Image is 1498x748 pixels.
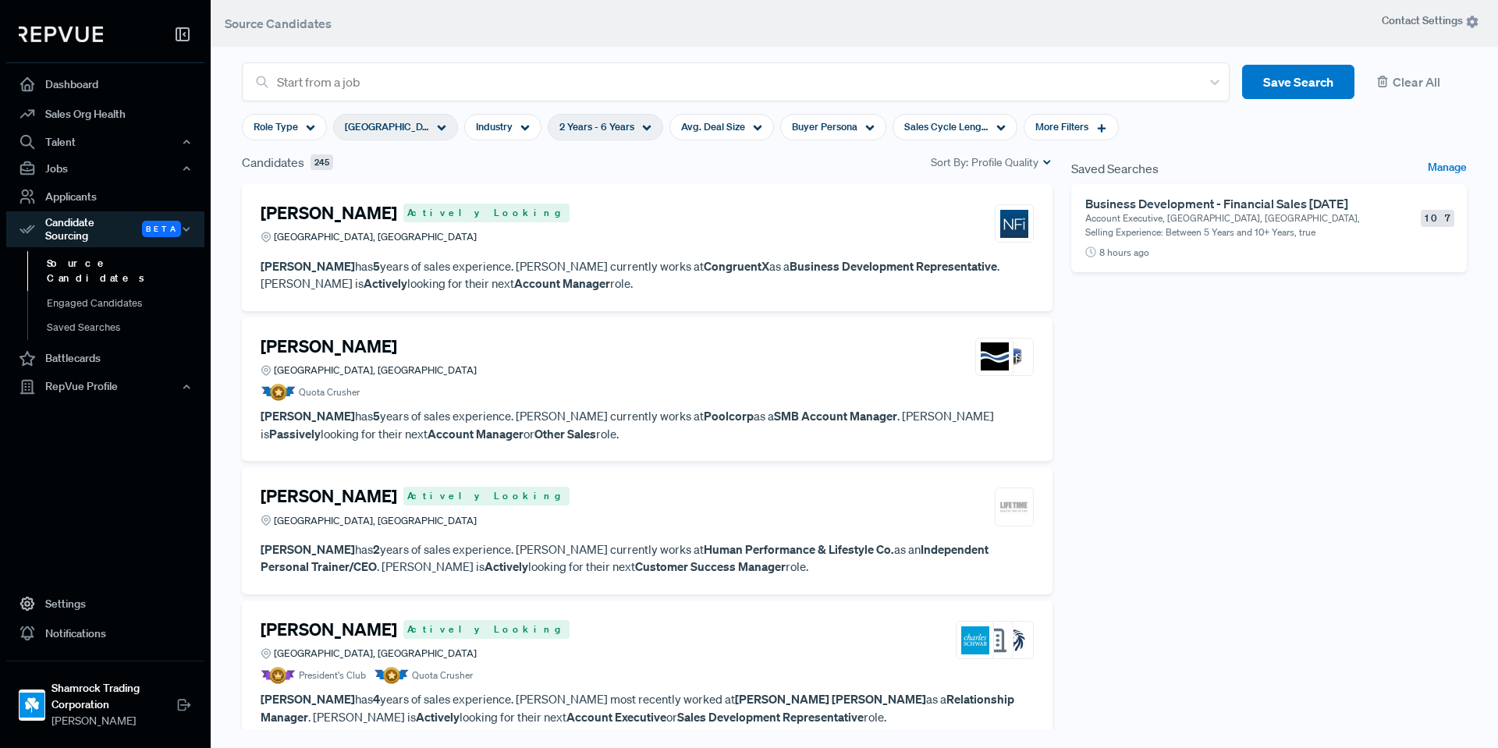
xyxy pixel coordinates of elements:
[345,119,429,134] span: [GEOGRAPHIC_DATA], [GEOGRAPHIC_DATA]
[225,16,332,31] span: Source Candidates
[6,129,204,155] button: Talent
[403,487,570,505] span: Actively Looking
[299,668,366,682] span: President's Club
[1000,626,1028,654] img: Mutual of Omaha
[485,558,528,574] strong: Actively
[373,408,380,424] strong: 5
[1382,12,1479,29] span: Contact Settings
[261,690,1034,725] p: has years of sales experience. [PERSON_NAME] most recently worked at as a . [PERSON_NAME] is look...
[261,258,355,274] strong: [PERSON_NAME]
[6,155,204,182] button: Jobs
[299,385,360,399] span: Quota Crusher
[681,119,745,134] span: Avg. Deal Size
[6,211,204,247] div: Candidate Sourcing
[971,154,1038,171] span: Profile Quality
[704,541,894,557] strong: Human Performance & Lifestyle Co.
[274,229,477,244] span: [GEOGRAPHIC_DATA], [GEOGRAPHIC_DATA]
[428,426,524,441] strong: Account Manager
[1242,65,1354,100] button: Save Search
[416,709,460,725] strong: Actively
[20,693,44,718] img: Shamrock Trading Corporation
[1085,211,1372,239] p: Account Executive, [GEOGRAPHIC_DATA], [GEOGRAPHIC_DATA], Selling Experience: Between 5 Years and ...
[373,258,380,274] strong: 5
[735,691,926,707] strong: [PERSON_NAME] [PERSON_NAME]
[6,99,204,129] a: Sales Org Health
[534,426,596,441] strong: Other Sales
[1428,159,1467,178] a: Manage
[261,203,397,223] h4: [PERSON_NAME]
[261,384,296,401] img: Quota Badge
[261,691,355,707] strong: [PERSON_NAME]
[792,119,857,134] span: Buyer Persona
[774,408,897,424] strong: SMB Account Manager
[904,119,989,134] span: Sales Cycle Length
[412,668,473,682] span: Quota Crusher
[1000,493,1028,521] img: Life Time
[1099,246,1149,260] span: 8 hours ago
[242,153,304,172] span: Candidates
[6,619,204,648] a: Notifications
[790,258,997,274] strong: Business Development Representative
[1000,210,1028,238] img: Nigel Frank International
[6,69,204,99] a: Dashboard
[6,344,204,374] a: Battlecards
[261,691,1014,725] strong: Relationship Manager
[274,363,477,378] span: [GEOGRAPHIC_DATA], [GEOGRAPHIC_DATA]
[27,315,225,340] a: Saved Searches
[476,119,513,134] span: Industry
[261,619,397,640] h4: [PERSON_NAME]
[27,251,225,291] a: Source Candidates
[981,342,1009,370] img: Poolcorp
[566,709,666,725] strong: Account Executive
[6,374,204,400] button: RepVue Profile
[51,680,176,713] strong: Shamrock Trading Corporation
[19,27,103,42] img: RepVue
[254,119,298,134] span: Role Type
[373,691,380,707] strong: 4
[142,221,181,237] span: Beta
[373,541,380,557] strong: 2
[274,513,477,528] span: [GEOGRAPHIC_DATA], [GEOGRAPHIC_DATA]
[261,336,397,356] h4: [PERSON_NAME]
[6,211,204,247] button: Candidate Sourcing Beta
[704,258,769,274] strong: CongruentX
[559,119,634,134] span: 2 Years - 6 Years
[364,275,407,291] strong: Actively
[514,275,610,291] strong: Account Manager
[1000,342,1028,370] img: Safe Haven Security Services, LLC.
[27,291,225,316] a: Engaged Candidates
[261,257,1034,292] p: has years of sales experience. [PERSON_NAME] currently works at as a . [PERSON_NAME] is looking f...
[1085,197,1404,211] h6: Business Development - Financial Sales [DATE]
[677,709,864,725] strong: Sales Development Representative
[1071,159,1159,178] span: Saved Searches
[261,667,296,684] img: President Badge
[51,713,176,729] span: [PERSON_NAME]
[261,486,397,506] h4: [PERSON_NAME]
[261,407,1034,442] p: has years of sales experience. [PERSON_NAME] currently works at as a . [PERSON_NAME] is looking f...
[403,204,570,222] span: Actively Looking
[961,626,989,654] img: Charles Schwab
[635,558,786,574] strong: Customer Success Manager
[261,408,355,424] strong: [PERSON_NAME]
[6,182,204,211] a: Applicants
[261,541,355,557] strong: [PERSON_NAME]
[1035,119,1088,134] span: More Filters
[931,154,1053,171] div: Sort By:
[269,426,321,441] strong: Passively
[1367,65,1467,100] button: Clear All
[374,667,409,684] img: Quota Badge
[311,154,333,171] span: 245
[6,661,204,736] a: Shamrock Trading CorporationShamrock Trading Corporation[PERSON_NAME]
[261,541,1034,576] p: has years of sales experience. [PERSON_NAME] currently works at as an . [PERSON_NAME] is looking ...
[704,408,754,424] strong: Poolcorp
[6,589,204,619] a: Settings
[403,620,570,639] span: Actively Looking
[274,646,477,661] span: [GEOGRAPHIC_DATA], [GEOGRAPHIC_DATA]
[1421,210,1454,227] span: 107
